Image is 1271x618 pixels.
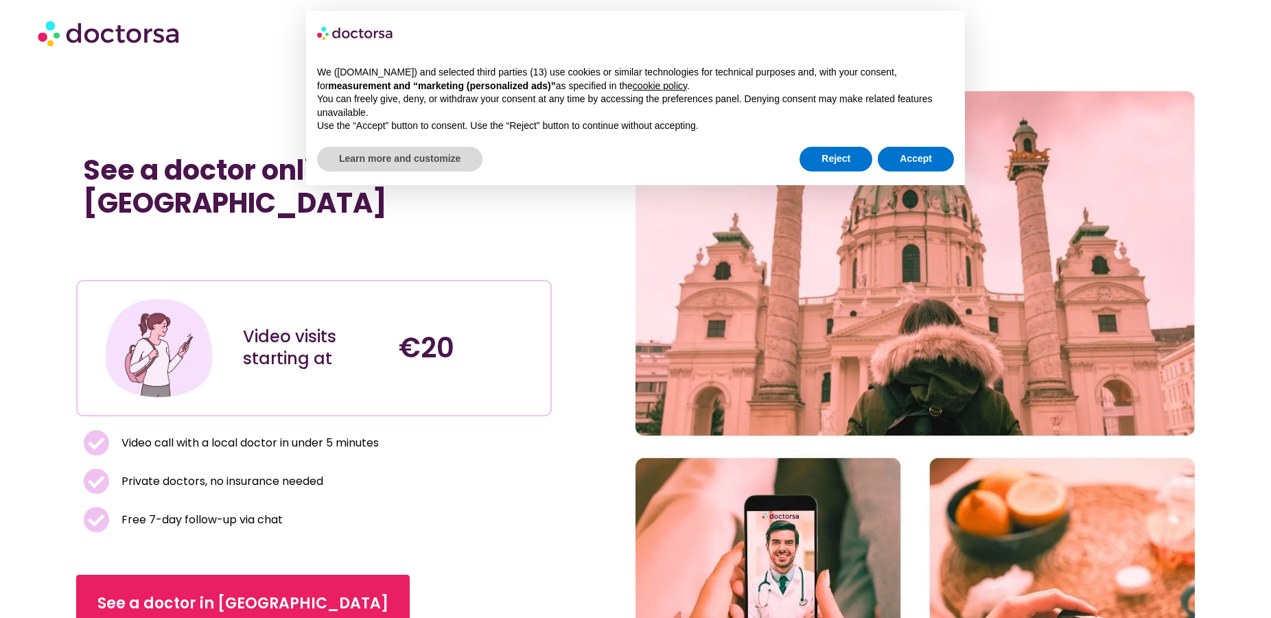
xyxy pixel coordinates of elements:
[243,326,384,370] div: Video visits starting at
[800,147,872,171] button: Reject
[102,292,215,405] img: Illustration depicting a young woman in a casual outfit, engaged with her smartphone. She has a p...
[97,593,388,615] span: See a doctor in [GEOGRAPHIC_DATA]
[399,331,540,364] h4: €20
[83,154,545,219] h1: See a doctor online in minutes in [GEOGRAPHIC_DATA]
[878,147,954,171] button: Accept
[317,66,954,93] p: We ([DOMAIN_NAME]) and selected third parties (13) use cookies or similar technologies for techni...
[317,147,482,171] button: Learn more and customize
[317,119,954,133] p: Use the “Accept” button to consent. Use the “Reject” button to continue without accepting.
[118,510,283,530] span: Free 7-day follow-up via chat
[317,93,954,119] p: You can freely give, deny, or withdraw your consent at any time by accessing the preferences pane...
[83,233,289,250] iframe: Customer reviews powered by Trustpilot
[83,250,545,266] iframe: Customer reviews powered by Trustpilot
[328,80,555,91] strong: measurement and “marketing (personalized ads)”
[317,22,394,44] img: logo
[118,433,379,453] span: Video call with a local doctor in under 5 minutes
[633,80,687,91] a: cookie policy
[118,472,323,491] span: Private doctors, no insurance needed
